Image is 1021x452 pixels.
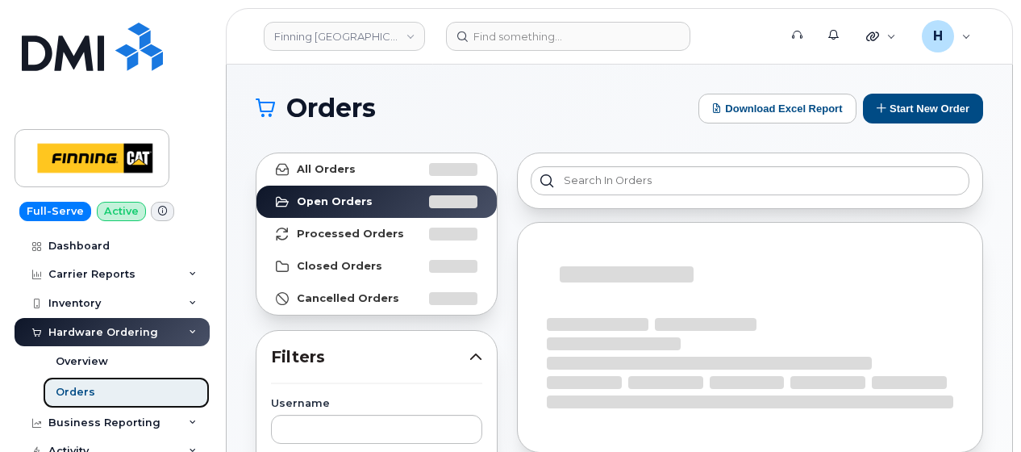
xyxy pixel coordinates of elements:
[271,345,469,369] span: Filters
[256,153,497,186] a: All Orders
[863,94,983,123] button: Start New Order
[286,96,376,120] span: Orders
[256,282,497,315] a: Cancelled Orders
[297,228,404,241] strong: Processed Orders
[297,260,382,273] strong: Closed Orders
[297,163,356,176] strong: All Orders
[297,292,399,305] strong: Cancelled Orders
[256,218,497,250] a: Processed Orders
[256,250,497,282] a: Closed Orders
[256,186,497,218] a: Open Orders
[297,195,373,208] strong: Open Orders
[531,166,969,195] input: Search in orders
[271,399,482,409] label: Username
[698,94,856,123] button: Download Excel Report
